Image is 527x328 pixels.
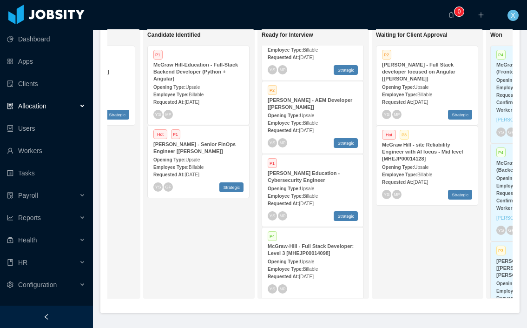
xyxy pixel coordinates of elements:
[413,100,428,105] span: [DATE]
[394,192,400,196] span: MP
[7,259,13,266] i: icon: book
[165,112,171,116] span: MP
[155,112,161,117] span: YS
[268,231,277,241] span: P4
[496,198,527,203] strong: Confirmed At:
[414,165,428,170] span: Upsale
[269,140,275,145] span: YS
[268,97,352,110] strong: [PERSON_NAME] - AEM Developer [[PERSON_NAME]]
[280,67,285,72] span: MP
[268,55,299,60] strong: Requested At:
[268,113,300,118] strong: Opening Type:
[262,32,392,39] h1: Ready for Interview
[382,142,463,161] strong: McGraw Hill - site Reliability Engineer with AI focus - Mid level [MHEJP00014128]
[153,92,189,97] strong: Employee Type:
[7,237,13,243] i: icon: medicine-box
[280,287,285,291] span: MP
[185,85,200,90] span: Upsale
[147,32,277,39] h1: Candidate Identified
[18,214,41,221] span: Reports
[394,112,400,116] span: MP
[498,130,504,135] span: YS
[268,158,277,168] span: P1
[269,67,275,72] span: YS
[496,50,506,60] span: P4
[496,100,527,105] strong: Confirmed At:
[382,100,413,105] strong: Requested At:
[268,170,340,183] strong: [PERSON_NAME] Education - Cybersecurity Engineer
[383,192,389,197] span: YS
[219,182,244,192] span: Strategic
[376,32,506,39] h1: Waiting for Client Approval
[7,164,86,182] a: icon: profileTasks
[153,157,185,162] strong: Opening Type:
[185,157,200,162] span: Upsale
[7,141,86,160] a: icon: userWorkers
[382,85,414,90] strong: Opening Type:
[7,192,13,199] i: icon: file-protect
[7,103,13,109] i: icon: solution
[382,172,417,177] strong: Employee Type:
[7,30,86,48] a: icon: pie-chartDashboard
[413,180,428,185] span: [DATE]
[7,74,86,93] a: icon: auditClients
[268,85,277,95] span: P2
[7,52,86,71] a: icon: appstoreApps
[7,214,13,221] i: icon: line-chart
[299,128,313,133] span: [DATE]
[280,141,285,145] span: MP
[268,259,300,264] strong: Opening Type:
[7,119,86,138] a: icon: robotUsers
[498,228,504,233] span: YS
[268,267,303,272] strong: Employee Type:
[153,50,163,60] span: P1
[382,130,396,140] span: Hot
[508,130,514,134] span: GF
[417,172,432,177] span: Billable
[268,201,299,206] strong: Requested At:
[400,130,409,140] span: P3
[448,110,472,120] span: Strategic
[496,246,506,255] span: P3
[189,165,204,170] span: Billable
[448,12,455,18] i: icon: bell
[268,120,303,126] strong: Employee Type:
[300,113,314,118] span: Upsale
[455,7,464,16] sup: 0
[269,213,275,218] span: YS
[299,55,313,60] span: [DATE]
[268,47,303,53] strong: Employee Type:
[268,274,299,279] strong: Requested At:
[303,47,318,53] span: Billable
[334,138,358,148] span: Strategic
[153,85,185,90] strong: Opening Type:
[383,112,389,117] span: YS
[184,172,199,177] span: [DATE]
[382,92,417,97] strong: Employee Type:
[303,267,318,272] span: Billable
[300,259,314,264] span: Upsale
[268,128,299,133] strong: Requested At:
[496,147,506,157] span: P4
[299,201,313,206] span: [DATE]
[334,211,358,221] span: Strategic
[478,12,484,18] i: icon: plus
[303,120,318,126] span: Billable
[269,286,275,291] span: YS
[153,141,236,154] strong: [PERSON_NAME] - Senior FinOps Engineer [[PERSON_NAME]]
[18,236,37,244] span: Health
[414,85,428,90] span: Upsale
[184,100,199,105] span: [DATE]
[268,194,303,199] strong: Employee Type:
[155,184,161,189] span: YS
[189,92,204,97] span: Billable
[18,102,46,110] span: Allocation
[18,192,38,199] span: Payroll
[153,165,189,170] strong: Employee Type:
[334,65,358,75] span: Strategic
[153,172,184,177] strong: Requested At:
[280,214,285,218] span: MP
[417,92,432,97] span: Billable
[508,228,514,233] span: GF
[39,62,109,81] strong: [PERSON_NAME] - Angular developer ([PERSON_NAME] backfill)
